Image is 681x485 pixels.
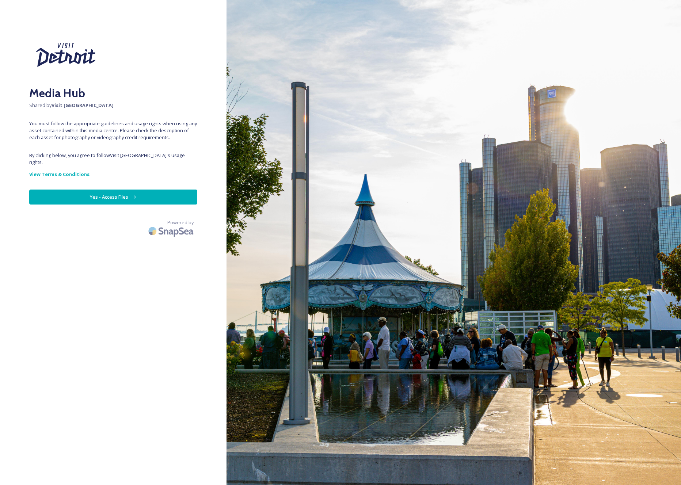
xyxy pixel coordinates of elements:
span: You must follow the appropriate guidelines and usage rights when using any asset contained within... [29,120,197,141]
img: SnapSea Logo [146,222,197,240]
strong: View Terms & Conditions [29,171,90,177]
img: Visit%20Detroit%20New%202024.svg [29,29,102,81]
span: Powered by [167,219,194,226]
strong: Visit [GEOGRAPHIC_DATA] [52,102,114,108]
span: By clicking below, you agree to follow Visit [GEOGRAPHIC_DATA] 's usage rights. [29,152,197,166]
button: Yes - Access Files [29,190,197,205]
h2: Media Hub [29,84,197,102]
span: Shared by [29,102,197,109]
a: View Terms & Conditions [29,170,197,179]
